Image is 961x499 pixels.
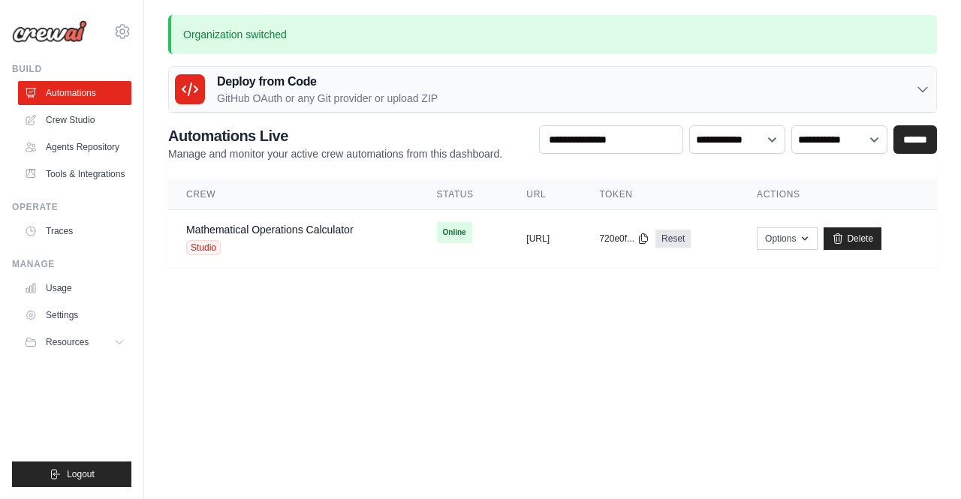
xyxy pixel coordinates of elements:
iframe: Chat Widget [886,427,961,499]
button: 720e0f... [599,233,649,245]
button: Resources [18,330,131,354]
span: Online [437,222,472,243]
p: Organization switched [168,15,937,54]
h2: Automations Live [168,125,502,146]
a: Automations [18,81,131,105]
p: GitHub OAuth or any Git provider or upload ZIP [217,91,438,106]
button: Logout [12,461,131,487]
a: Settings [18,303,131,327]
span: Logout [67,468,95,480]
th: Token [581,179,739,210]
span: Resources [46,336,89,348]
h3: Deploy from Code [217,73,438,91]
a: Agents Repository [18,135,131,159]
a: Usage [18,276,131,300]
a: Mathematical Operations Calculator [186,224,354,236]
th: Actions [739,179,937,210]
a: Traces [18,219,131,243]
div: Build [12,63,131,75]
a: Tools & Integrations [18,162,131,186]
button: Options [757,227,818,250]
a: Delete [824,227,881,250]
div: Operate [12,201,131,213]
a: Reset [655,230,691,248]
th: Status [419,179,509,210]
span: Studio [186,240,221,255]
p: Manage and monitor your active crew automations from this dashboard. [168,146,502,161]
th: Crew [168,179,419,210]
img: Logo [12,20,87,43]
th: URL [508,179,581,210]
div: Manage [12,258,131,270]
a: Crew Studio [18,108,131,132]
